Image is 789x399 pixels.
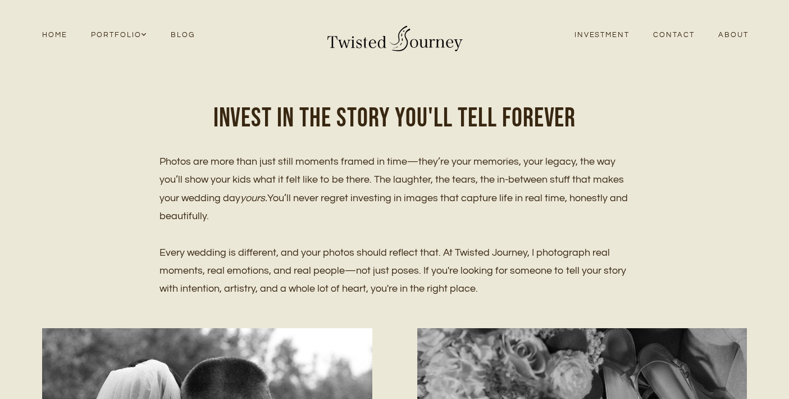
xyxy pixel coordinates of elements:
a: Home [30,28,79,43]
p: Photos are more than just still moments framed in time—they’re your memories, your legacy, the wa... [159,153,629,225]
a: Portfolio [79,28,159,43]
a: Contact [641,28,706,43]
p: Every wedding is different, and your photos should reflect that. At Twisted Journey, I photograph... [159,244,629,298]
h1: Invest in The story you'll tell forever [159,103,629,135]
img: Twisted Journey [325,17,465,53]
em: yours. [240,193,267,203]
a: About [706,28,760,43]
a: Investment [563,28,642,43]
span: Portfolio [91,29,147,41]
a: Blog [159,28,207,43]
